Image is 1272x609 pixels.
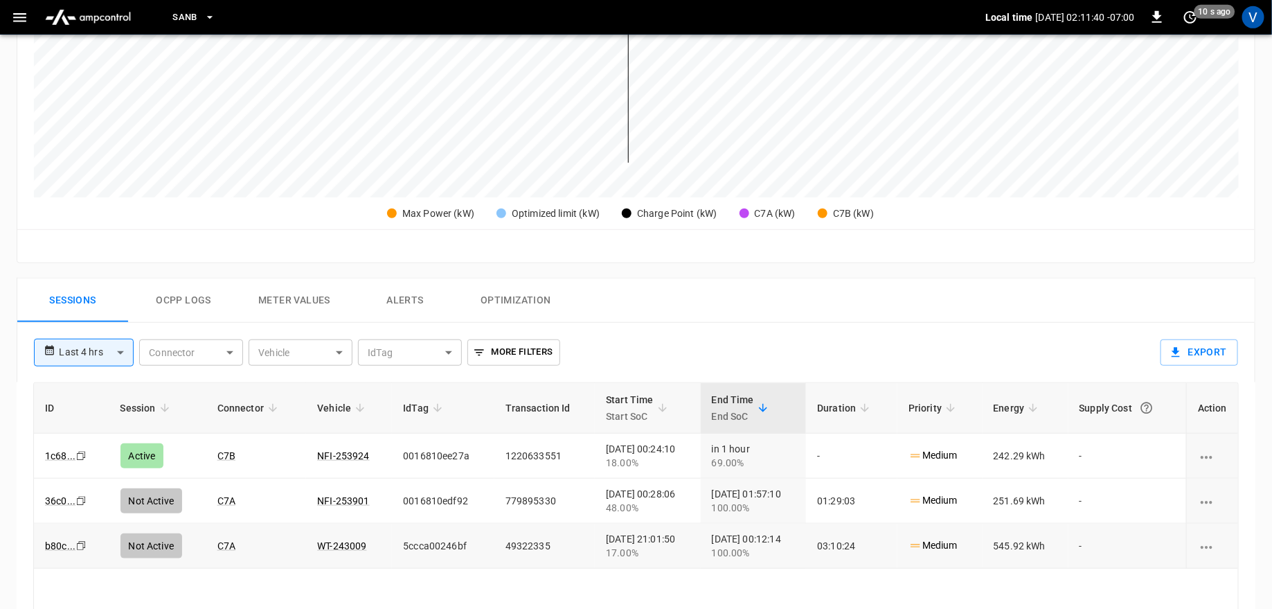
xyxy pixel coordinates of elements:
[1198,539,1227,553] div: charging session options
[606,546,690,560] div: 17.00%
[75,448,89,464] div: copy
[983,479,1068,524] td: 251.69 kWh
[350,279,460,323] button: Alerts
[494,383,595,434] th: Transaction Id
[120,533,183,558] div: Not Active
[1068,524,1187,569] td: -
[817,400,874,416] span: Duration
[712,391,754,425] div: End Time
[1068,434,1187,479] td: -
[217,540,235,551] a: C7A
[606,408,654,425] p: Start SoC
[239,279,350,323] button: Meter Values
[128,279,239,323] button: Ocpp logs
[460,279,571,323] button: Optimization
[1134,396,1159,421] button: The cost of your charging session based on your supply rates
[833,206,874,221] div: C7B (kW)
[317,450,370,461] a: NFI-253924
[217,450,235,461] a: C7B
[1198,449,1227,463] div: charging session options
[39,4,136,30] img: ampcontrol.io logo
[1161,339,1238,366] button: Export
[512,206,600,221] div: Optimized limit (kW)
[494,524,595,569] td: 49322335
[994,400,1043,416] span: Energy
[1198,494,1227,508] div: charging session options
[908,400,960,416] span: Priority
[120,443,164,468] div: Active
[908,493,958,508] p: Medium
[712,546,796,560] div: 100.00%
[908,538,958,553] p: Medium
[712,391,772,425] span: End TimeEnd SoC
[606,442,690,470] div: [DATE] 00:24:10
[806,524,897,569] td: 03:10:24
[1194,5,1235,19] span: 10 s ago
[467,339,559,366] button: More Filters
[392,479,494,524] td: 0016810edf92
[317,400,369,416] span: Vehicle
[217,400,282,416] span: Connector
[167,4,221,31] button: SanB
[606,391,654,425] div: Start Time
[317,540,366,551] a: WT-243009
[606,532,690,560] div: [DATE] 21:01:50
[712,442,796,470] div: in 1 hour
[806,434,897,479] td: -
[712,456,796,470] div: 69.00%
[45,540,75,551] a: b80c...
[606,456,690,470] div: 18.00%
[317,495,370,506] a: NFI-253901
[45,495,75,506] a: 36c0...
[494,434,595,479] td: 1220633551
[985,10,1033,24] p: Local time
[402,206,474,221] div: Max Power (kW)
[392,524,494,569] td: 5ccca00246bf
[983,434,1068,479] td: 242.29 kWh
[75,538,89,554] div: copy
[45,450,75,461] a: 1c68...
[59,339,134,366] div: Last 4 hrs
[1179,6,1201,28] button: set refresh interval
[75,493,89,509] div: copy
[1036,10,1135,24] p: [DATE] 02:11:40 -07:00
[17,279,128,323] button: Sessions
[755,206,796,221] div: C7A (kW)
[494,479,595,524] td: 779895330
[403,400,447,416] span: IdTag
[712,501,796,515] div: 100.00%
[712,487,796,515] div: [DATE] 01:57:10
[712,408,754,425] p: End SoC
[172,10,197,26] span: SanB
[1080,396,1176,421] div: Supply Cost
[1186,383,1238,434] th: Action
[606,391,672,425] span: Start TimeStart SoC
[908,448,958,463] p: Medium
[392,434,494,479] td: 0016810ee27a
[983,524,1068,569] td: 545.92 kWh
[34,383,109,434] th: ID
[34,383,1238,569] table: sessions table
[120,488,183,513] div: Not Active
[217,495,235,506] a: C7A
[120,400,174,416] span: Session
[637,206,717,221] div: Charge Point (kW)
[1242,6,1264,28] div: profile-icon
[806,479,897,524] td: 01:29:03
[712,532,796,560] div: [DATE] 00:12:14
[606,487,690,515] div: [DATE] 00:28:06
[1068,479,1187,524] td: -
[606,501,690,515] div: 48.00%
